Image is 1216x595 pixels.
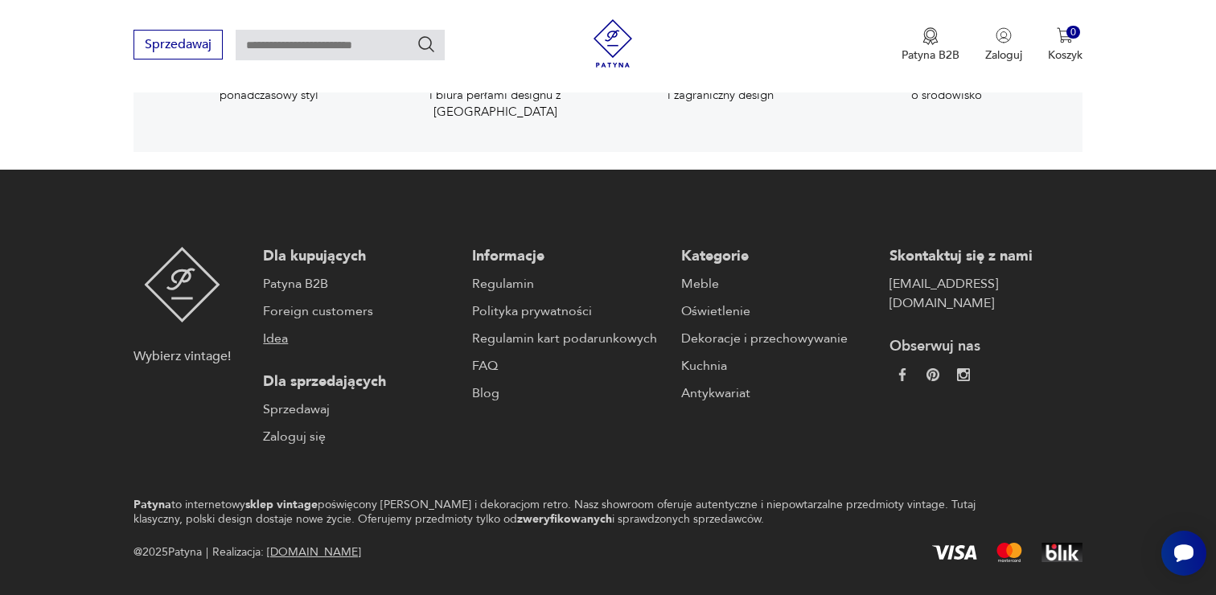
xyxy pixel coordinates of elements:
a: Antykwariat [681,384,874,403]
button: Zaloguj [985,27,1022,63]
div: 0 [1066,26,1080,39]
a: Idea [263,329,456,348]
button: Szukaj [417,35,436,54]
div: | [206,543,208,562]
p: Obserwuj nas [889,337,1082,356]
a: Blog [472,384,665,403]
img: BLIK [1041,543,1082,562]
img: Mastercard [996,543,1022,562]
a: [EMAIL_ADDRESS][DOMAIN_NAME] [889,274,1082,313]
strong: zweryfikowanych [517,511,612,527]
a: FAQ [472,356,665,375]
img: Ikona medalu [922,27,939,45]
img: Ikonka użytkownika [996,27,1012,43]
a: Zaloguj się [263,427,456,446]
a: Regulamin kart podarunkowych [472,329,665,348]
a: Foreign customers [263,302,456,321]
a: Sprzedawaj [134,40,223,51]
p: Informacje [472,247,665,266]
img: 37d27d81a828e637adc9f9cb2e3d3a8a.webp [926,368,939,381]
a: Regulamin [472,274,665,293]
a: [DOMAIN_NAME] [267,544,361,560]
p: Patyna B2B [902,47,959,63]
a: Oświetlenie [681,302,874,321]
a: Dekoracje i przechowywanie [681,329,874,348]
button: Patyna B2B [902,27,959,63]
button: Sprzedawaj [134,30,223,59]
a: Sprzedawaj [263,400,456,419]
p: Skontaktuj się z nami [889,247,1082,266]
button: 0Koszyk [1048,27,1082,63]
img: da9060093f698e4c3cedc1453eec5031.webp [896,368,909,381]
a: Polityka prywatności [472,302,665,321]
p: Dla kupujących [263,247,456,266]
strong: Patyna [134,497,171,512]
p: Kategorie [681,247,874,266]
img: Patyna - sklep z meblami i dekoracjami vintage [144,247,220,322]
p: Wybierz vintage! [134,347,231,366]
p: Koszyk [1048,47,1082,63]
img: Ikona koszyka [1057,27,1073,43]
img: Visa [932,545,977,560]
a: Kuchnia [681,356,874,375]
img: Patyna - sklep z meblami i dekoracjami vintage [589,19,637,68]
strong: sklep vintage [245,497,318,512]
p: którzy urządzili swoje domy i biura perłami designu z [GEOGRAPHIC_DATA] [407,71,584,120]
p: to internetowy poświęcony [PERSON_NAME] i dekoracjom retro. Nasz showroom oferuje autentyczne i n... [134,498,1025,527]
span: Realizacja: [212,543,361,562]
span: @ 2025 Patyna [134,543,202,562]
a: Ikona medaluPatyna B2B [902,27,959,63]
p: Dla sprzedających [263,372,456,392]
p: Zaloguj [985,47,1022,63]
iframe: Smartsupp widget button [1161,531,1206,576]
a: Patyna B2B [263,274,456,293]
a: Meble [681,274,874,293]
img: c2fd9cf7f39615d9d6839a72ae8e59e5.webp [957,368,970,381]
